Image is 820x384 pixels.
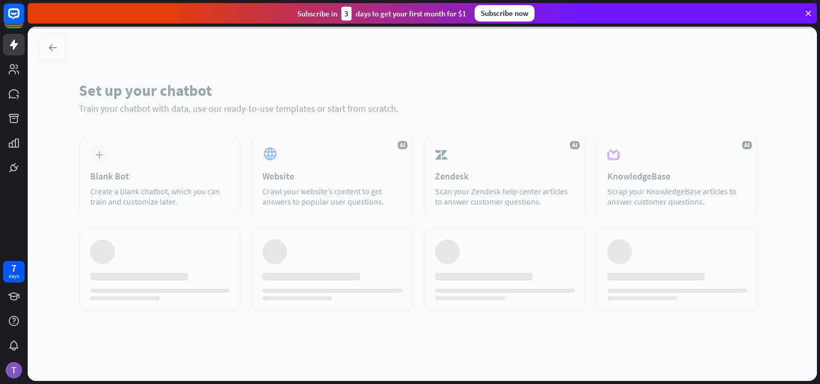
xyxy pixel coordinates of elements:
div: 3 [341,7,352,21]
div: Subscribe in days to get your first month for $1 [297,7,466,21]
div: 7 [11,264,16,273]
a: 7 days [3,261,25,282]
div: Subscribe now [475,5,535,22]
div: days [9,273,19,280]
